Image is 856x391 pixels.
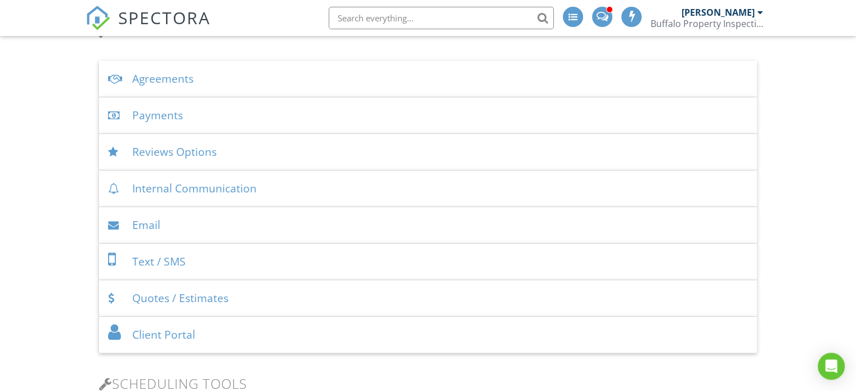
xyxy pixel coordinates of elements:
div: Internal Communication [99,170,757,207]
div: Buffalo Property Inspections [651,18,763,29]
div: Client Portal [99,317,757,353]
div: Open Intercom Messenger [818,353,845,380]
div: Reviews Options [99,134,757,170]
div: [PERSON_NAME] [682,7,755,18]
a: SPECTORA [86,15,210,39]
img: The Best Home Inspection Software - Spectora [86,6,110,30]
div: Quotes / Estimates [99,280,757,317]
div: Email [99,207,757,244]
div: Payments [99,97,757,134]
div: Agreements [99,61,757,97]
h3: Scheduling Tools [99,376,757,391]
input: Search everything... [329,7,554,29]
span: SPECTORA [118,6,210,29]
div: Text / SMS [99,244,757,280]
